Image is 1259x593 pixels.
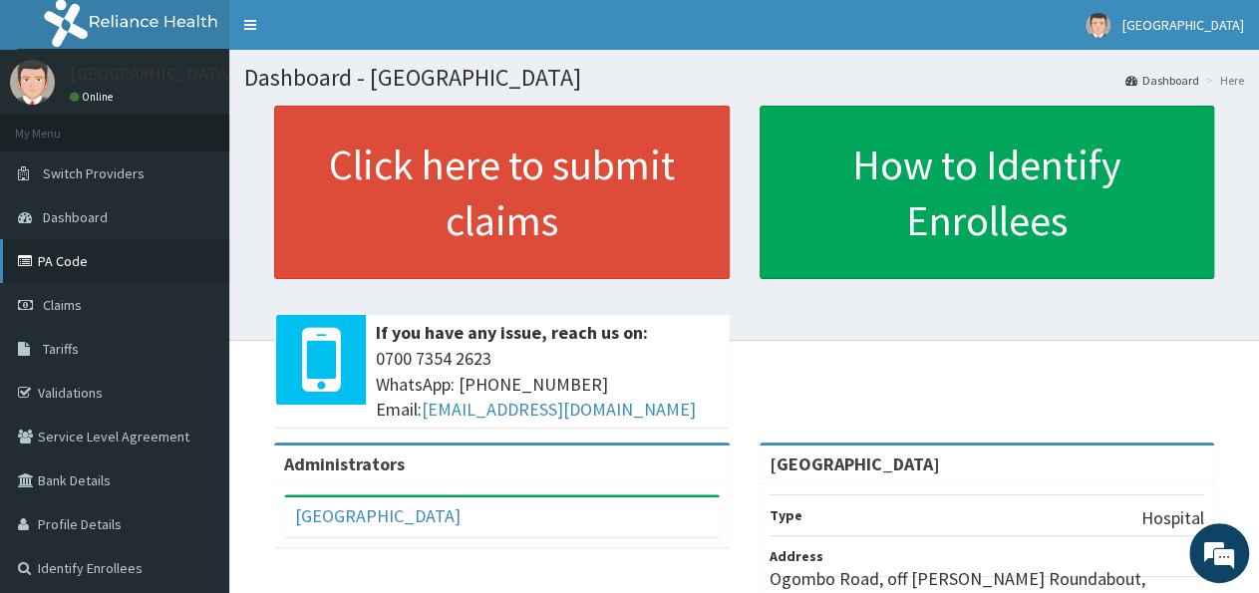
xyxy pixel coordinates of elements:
span: [GEOGRAPHIC_DATA] [1122,16,1244,34]
h1: Dashboard - [GEOGRAPHIC_DATA] [244,65,1244,91]
a: How to Identify Enrollees [760,106,1215,279]
li: Here [1201,72,1244,89]
span: Dashboard [43,208,108,226]
a: Dashboard [1125,72,1199,89]
span: Claims [43,296,82,314]
b: Address [770,547,823,565]
p: Hospital [1141,505,1204,531]
b: Type [770,506,802,524]
span: 0700 7354 2623 WhatsApp: [PHONE_NUMBER] Email: [376,346,720,423]
a: [EMAIL_ADDRESS][DOMAIN_NAME] [422,398,696,421]
a: Click here to submit claims [274,106,730,279]
img: User Image [10,60,55,105]
strong: [GEOGRAPHIC_DATA] [770,452,940,475]
span: Switch Providers [43,164,145,182]
span: Tariffs [43,340,79,358]
a: [GEOGRAPHIC_DATA] [295,504,461,527]
p: [GEOGRAPHIC_DATA] [70,65,234,83]
a: Online [70,90,118,104]
img: User Image [1086,13,1110,38]
b: Administrators [284,452,405,475]
b: If you have any issue, reach us on: [376,321,648,344]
